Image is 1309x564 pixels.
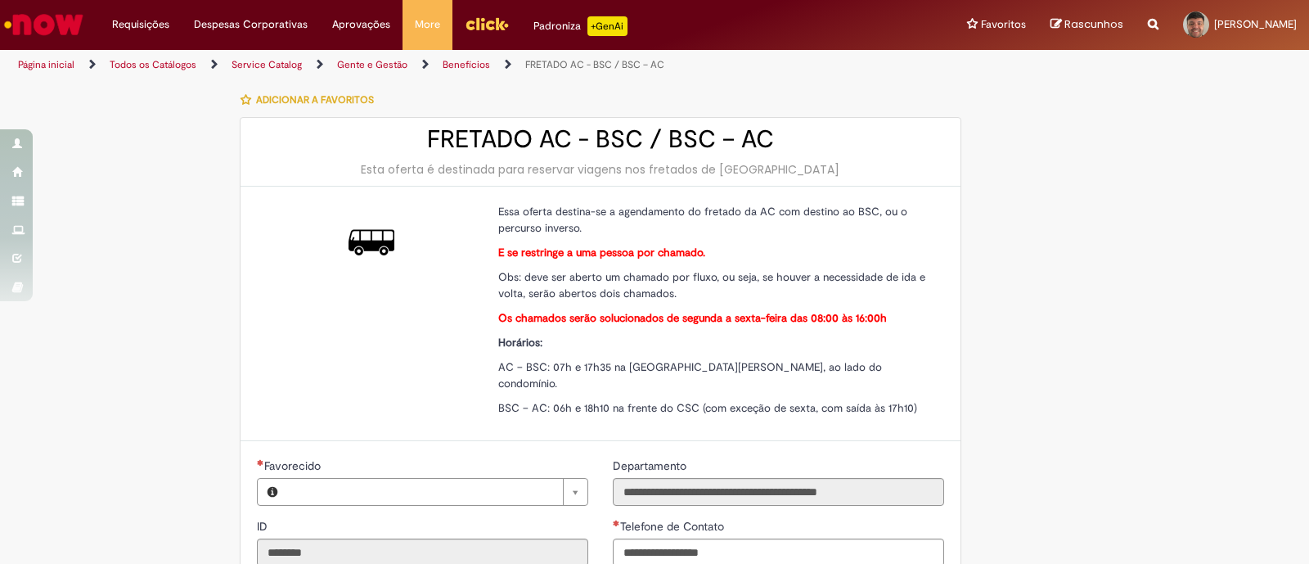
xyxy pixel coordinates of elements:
img: ServiceNow [2,8,86,41]
ul: Trilhas de página [12,50,861,80]
a: Benefícios [443,58,490,71]
span: Obrigatório Preenchido [613,520,620,526]
span: Aprovações [332,16,390,33]
span: Somente leitura - ID [257,519,271,534]
strong: Horários: [498,336,542,350]
div: Padroniza [533,16,628,36]
span: Rascunhos [1064,16,1123,32]
label: Somente leitura - Departamento [613,458,690,474]
span: Adicionar a Favoritos [256,93,374,106]
p: +GenAi [587,16,628,36]
span: Necessários - Favorecido [264,458,324,473]
strong: Os chamados serão solucionados de segunda a sexta-feira das 08:00 às 16:00h [498,311,887,325]
img: click_logo_yellow_360x200.png [465,11,509,36]
span: Obs: deve ser aberto um chamado por fluxo, ou seja, se houver a necessidade de ida e volta, serão... [498,270,925,300]
input: Departamento [613,478,944,506]
span: BSC – AC: 06h e 18h10 na frente do CSC (com exceção de sexta, com saída às 17h10) [498,401,917,415]
a: Todos os Catálogos [110,58,196,71]
span: Essa oferta destina-se a agendamento do fretado da AC com destino ao BSC, ou o percurso inverso. [498,205,907,235]
div: Esta oferta é destinada para reservar viagens nos fretados de [GEOGRAPHIC_DATA] [257,161,944,178]
span: More [415,16,440,33]
span: [PERSON_NAME] [1214,17,1297,31]
a: FRETADO AC - BSC / BSC – AC [525,58,664,71]
span: Requisições [112,16,169,33]
img: FRETADO AC - BSC / BSC – AC [349,219,394,265]
a: Página inicial [18,58,74,71]
span: Somente leitura - Departamento [613,458,690,473]
span: Telefone de Contato [620,519,727,534]
span: Despesas Corporativas [194,16,308,33]
span: Necessários [257,459,264,466]
a: Rascunhos [1050,17,1123,33]
strong: E se restringe a uma pessoa por chamado. [498,246,705,259]
a: Service Catalog [232,58,302,71]
button: Adicionar a Favoritos [240,83,383,117]
button: Favorecido, Visualizar este registro [258,479,287,505]
span: Favoritos [981,16,1026,33]
a: Gente e Gestão [337,58,407,71]
span: AC – BSC: 07h e 17h35 na [GEOGRAPHIC_DATA][PERSON_NAME], ao lado do condomínio. [498,360,882,390]
label: Somente leitura - ID [257,518,271,535]
h2: FRETADO AC - BSC / BSC – AC [257,126,944,153]
a: Limpar campo Favorecido [287,479,587,505]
